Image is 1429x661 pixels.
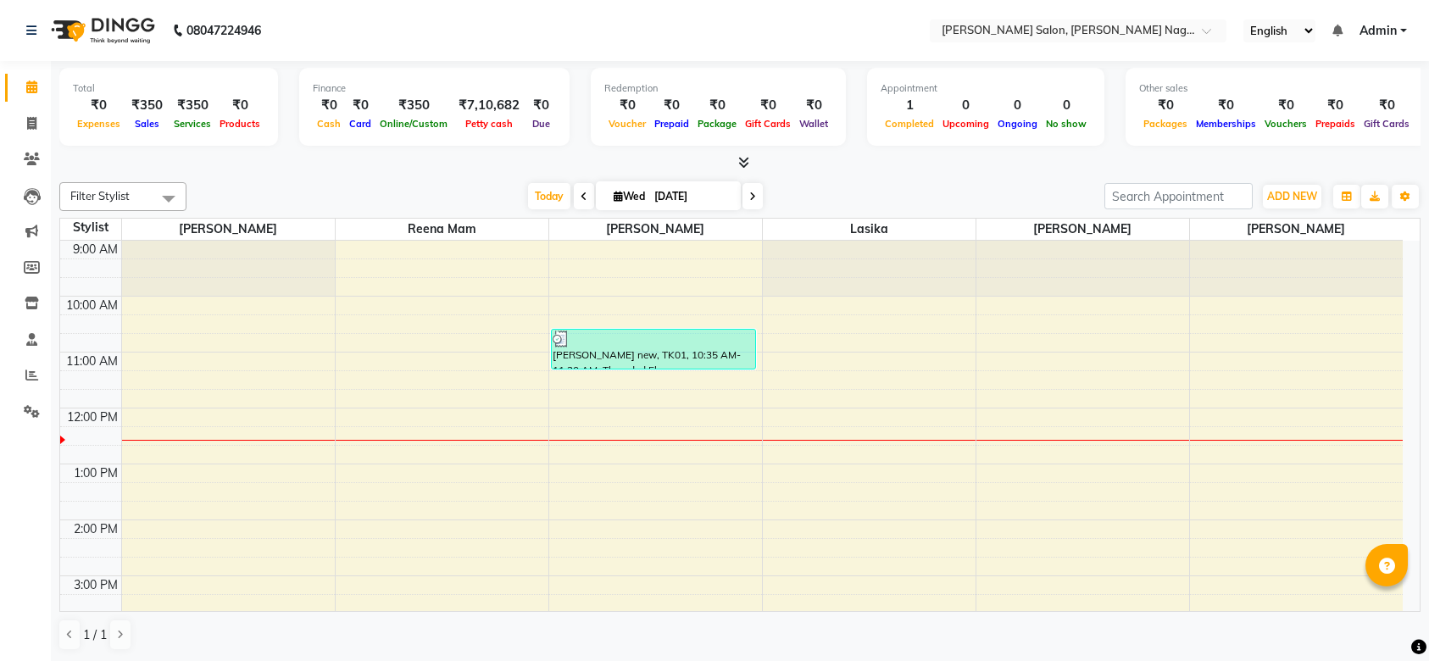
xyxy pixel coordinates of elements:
[70,520,121,538] div: 2:00 PM
[1042,118,1091,130] span: No show
[741,96,795,115] div: ₹0
[1311,118,1359,130] span: Prepaids
[552,330,756,369] div: [PERSON_NAME] new, TK01, 10:35 AM-11:20 AM, Threaded Elegance - Eyebrows,Threaded Elegance - Eyeb...
[43,7,159,54] img: logo
[122,219,335,240] span: [PERSON_NAME]
[70,189,130,203] span: Filter Stylist
[186,7,261,54] b: 08047224946
[650,118,693,130] span: Prepaid
[528,118,554,130] span: Due
[1192,96,1260,115] div: ₹0
[795,118,832,130] span: Wallet
[650,96,693,115] div: ₹0
[336,219,548,240] span: reena mam
[549,219,762,240] span: [PERSON_NAME]
[795,96,832,115] div: ₹0
[1139,81,1414,96] div: Other sales
[604,96,650,115] div: ₹0
[693,118,741,130] span: Package
[526,96,556,115] div: ₹0
[1311,96,1359,115] div: ₹0
[170,96,215,115] div: ₹350
[73,81,264,96] div: Total
[345,96,375,115] div: ₹0
[313,96,345,115] div: ₹0
[649,184,734,209] input: 2025-09-03
[63,353,121,370] div: 11:00 AM
[83,626,107,644] span: 1 / 1
[215,96,264,115] div: ₹0
[1267,190,1317,203] span: ADD NEW
[125,96,170,115] div: ₹350
[1139,96,1192,115] div: ₹0
[452,96,526,115] div: ₹7,10,682
[215,118,264,130] span: Products
[993,96,1042,115] div: 0
[604,118,650,130] span: Voucher
[993,118,1042,130] span: Ongoing
[375,118,452,130] span: Online/Custom
[461,118,517,130] span: Petty cash
[70,576,121,594] div: 3:00 PM
[938,118,993,130] span: Upcoming
[63,297,121,314] div: 10:00 AM
[70,241,121,258] div: 9:00 AM
[60,219,121,236] div: Stylist
[375,96,452,115] div: ₹350
[73,96,125,115] div: ₹0
[1260,118,1311,130] span: Vouchers
[881,118,938,130] span: Completed
[741,118,795,130] span: Gift Cards
[881,96,938,115] div: 1
[1359,118,1414,130] span: Gift Cards
[1192,118,1260,130] span: Memberships
[528,183,570,209] span: Today
[70,464,121,482] div: 1:00 PM
[313,81,556,96] div: Finance
[1104,183,1253,209] input: Search Appointment
[1190,219,1404,240] span: [PERSON_NAME]
[1042,96,1091,115] div: 0
[73,118,125,130] span: Expenses
[313,118,345,130] span: Cash
[64,408,121,426] div: 12:00 PM
[1263,185,1321,208] button: ADD NEW
[693,96,741,115] div: ₹0
[763,219,976,240] span: lasika
[131,118,164,130] span: Sales
[976,219,1189,240] span: [PERSON_NAME]
[609,190,649,203] span: Wed
[1359,96,1414,115] div: ₹0
[938,96,993,115] div: 0
[1260,96,1311,115] div: ₹0
[345,118,375,130] span: Card
[604,81,832,96] div: Redemption
[1358,593,1412,644] iframe: chat widget
[1359,22,1397,40] span: Admin
[1139,118,1192,130] span: Packages
[881,81,1091,96] div: Appointment
[170,118,215,130] span: Services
